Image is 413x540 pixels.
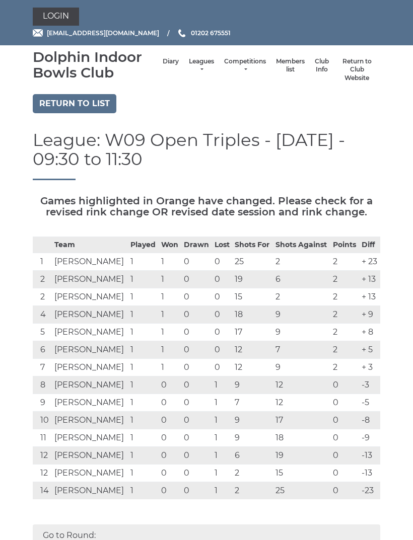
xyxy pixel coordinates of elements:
td: [PERSON_NAME] [52,482,128,500]
td: 1 [159,324,181,341]
span: 01202 675551 [191,29,231,37]
th: Shots For [232,237,273,253]
td: + 9 [359,306,380,324]
td: 8 [33,376,52,394]
td: 2 [273,288,330,306]
td: 1 [159,359,181,376]
th: Team [52,237,128,253]
td: + 13 [359,288,380,306]
td: 1 [128,341,159,359]
td: 0 [181,465,212,482]
td: 4 [33,306,52,324]
td: 0 [181,288,212,306]
td: + 8 [359,324,380,341]
td: 0 [159,429,181,447]
a: Email [EMAIL_ADDRESS][DOMAIN_NAME] [33,28,159,38]
td: 0 [212,271,233,288]
td: 1 [159,306,181,324]
td: 1 [212,394,233,412]
td: 0 [330,482,359,500]
td: [PERSON_NAME] [52,306,128,324]
td: 1 [212,376,233,394]
td: 7 [33,359,52,376]
td: 1 [159,253,181,271]
td: 1 [212,482,233,500]
span: [EMAIL_ADDRESS][DOMAIN_NAME] [47,29,159,37]
td: 0 [181,376,212,394]
td: 2 [330,324,359,341]
td: 1 [128,482,159,500]
td: 19 [232,271,273,288]
td: 1 [128,306,159,324]
td: 0 [181,412,212,429]
td: [PERSON_NAME] [52,271,128,288]
td: -8 [359,412,380,429]
td: 6 [232,447,273,465]
td: 11 [33,429,52,447]
td: [PERSON_NAME] [52,447,128,465]
h5: Games highlighted in Orange have changed. Please check for a revised rink change OR revised date ... [33,195,380,217]
td: 12 [273,394,330,412]
td: -13 [359,447,380,465]
td: 9 [33,394,52,412]
td: 1 [128,412,159,429]
td: 0 [181,341,212,359]
td: 2 [330,359,359,376]
td: 9 [232,412,273,429]
td: [PERSON_NAME] [52,341,128,359]
a: Club Info [315,57,329,74]
td: -23 [359,482,380,500]
td: [PERSON_NAME] [52,465,128,482]
td: 9 [273,306,330,324]
td: 9 [273,359,330,376]
td: 17 [273,412,330,429]
td: -3 [359,376,380,394]
td: 0 [159,394,181,412]
td: 2 [33,271,52,288]
a: Return to list [33,94,116,113]
td: 2 [330,341,359,359]
td: 1 [128,465,159,482]
td: 1 [128,324,159,341]
td: 0 [181,394,212,412]
a: Leagues [189,57,214,74]
td: + 5 [359,341,380,359]
td: 14 [33,482,52,500]
td: 0 [159,447,181,465]
td: -9 [359,429,380,447]
td: 5 [33,324,52,341]
th: Lost [212,237,233,253]
td: [PERSON_NAME] [52,253,128,271]
td: 7 [232,394,273,412]
th: Drawn [181,237,212,253]
td: 1 [159,341,181,359]
th: Won [159,237,181,253]
td: 2 [330,271,359,288]
td: 0 [159,465,181,482]
td: 0 [212,253,233,271]
td: 18 [273,429,330,447]
td: 0 [330,394,359,412]
td: -5 [359,394,380,412]
td: 0 [330,412,359,429]
td: 9 [232,429,273,447]
td: 0 [330,376,359,394]
td: 0 [181,429,212,447]
td: 15 [232,288,273,306]
td: 6 [273,271,330,288]
td: 0 [212,341,233,359]
td: 2 [273,253,330,271]
td: 2 [33,288,52,306]
td: 1 [128,359,159,376]
td: 2 [330,253,359,271]
td: 0 [330,465,359,482]
td: 2 [232,465,273,482]
td: 0 [330,429,359,447]
td: 9 [273,324,330,341]
td: [PERSON_NAME] [52,376,128,394]
th: Played [128,237,159,253]
a: Competitions [224,57,266,74]
td: + 3 [359,359,380,376]
td: 12 [33,465,52,482]
h1: League: W09 Open Triples - [DATE] - 09:30 to 11:30 [33,131,380,180]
